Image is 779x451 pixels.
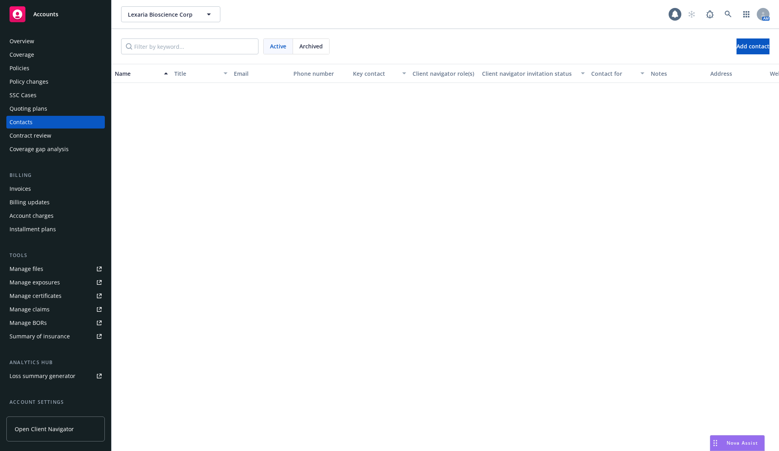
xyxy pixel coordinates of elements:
[6,129,105,142] a: Contract review
[171,64,231,83] button: Title
[10,263,43,275] div: Manage files
[174,69,219,78] div: Title
[588,64,648,83] button: Contact for
[409,64,479,83] button: Client navigator role(s)
[10,290,62,302] div: Manage certificates
[707,64,767,83] button: Address
[6,116,105,129] a: Contacts
[115,69,159,78] div: Name
[270,42,286,50] span: Active
[10,409,44,422] div: Service team
[6,330,105,343] a: Summary of insurance
[10,196,50,209] div: Billing updates
[720,6,736,22] a: Search
[6,171,105,179] div: Billing
[10,62,29,75] div: Policies
[6,263,105,275] a: Manage files
[6,276,105,289] a: Manage exposures
[290,64,350,83] button: Phone number
[6,370,105,382] a: Loss summary generator
[10,370,75,382] div: Loss summary generator
[10,48,34,61] div: Coverage
[10,209,54,222] div: Account charges
[702,6,718,22] a: Report a Bug
[353,69,397,78] div: Key contact
[10,303,50,316] div: Manage claims
[10,330,70,343] div: Summary of insurance
[10,223,56,236] div: Installment plans
[6,62,105,75] a: Policies
[648,64,707,83] button: Notes
[6,290,105,302] a: Manage certificates
[6,398,105,406] div: Account settings
[6,89,105,102] a: SSC Cases
[10,143,69,155] div: Coverage gap analysis
[10,35,34,48] div: Overview
[6,48,105,61] a: Coverage
[293,69,347,78] div: Phone number
[6,317,105,329] a: Manage BORs
[33,11,58,17] span: Accounts
[231,64,290,83] button: Email
[10,129,51,142] div: Contract review
[350,64,409,83] button: Key contact
[6,196,105,209] a: Billing updates
[6,102,105,115] a: Quoting plans
[482,69,576,78] div: Client navigator invitation status
[710,69,764,78] div: Address
[413,69,476,78] div: Client navigator role(s)
[10,102,47,115] div: Quoting plans
[10,75,48,88] div: Policy changes
[6,223,105,236] a: Installment plans
[6,251,105,259] div: Tools
[299,42,323,50] span: Archived
[737,38,769,54] button: Add contact
[10,317,47,329] div: Manage BORs
[10,182,31,195] div: Invoices
[727,439,758,446] span: Nova Assist
[6,143,105,155] a: Coverage gap analysis
[128,10,197,19] span: Lexaria Bioscience Corp
[6,3,105,25] a: Accounts
[15,425,74,433] span: Open Client Navigator
[6,209,105,222] a: Account charges
[6,35,105,48] a: Overview
[10,276,60,289] div: Manage exposures
[121,38,258,54] input: Filter by keyword...
[710,436,720,451] div: Drag to move
[121,6,220,22] button: Lexaria Bioscience Corp
[10,89,37,102] div: SSC Cases
[737,42,769,50] span: Add contact
[710,435,765,451] button: Nova Assist
[591,69,636,78] div: Contact for
[112,64,171,83] button: Name
[6,359,105,367] div: Analytics hub
[739,6,754,22] a: Switch app
[684,6,700,22] a: Start snowing
[479,64,588,83] button: Client navigator invitation status
[6,409,105,422] a: Service team
[10,116,33,129] div: Contacts
[651,69,704,78] div: Notes
[6,303,105,316] a: Manage claims
[6,75,105,88] a: Policy changes
[234,69,287,78] div: Email
[6,182,105,195] a: Invoices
